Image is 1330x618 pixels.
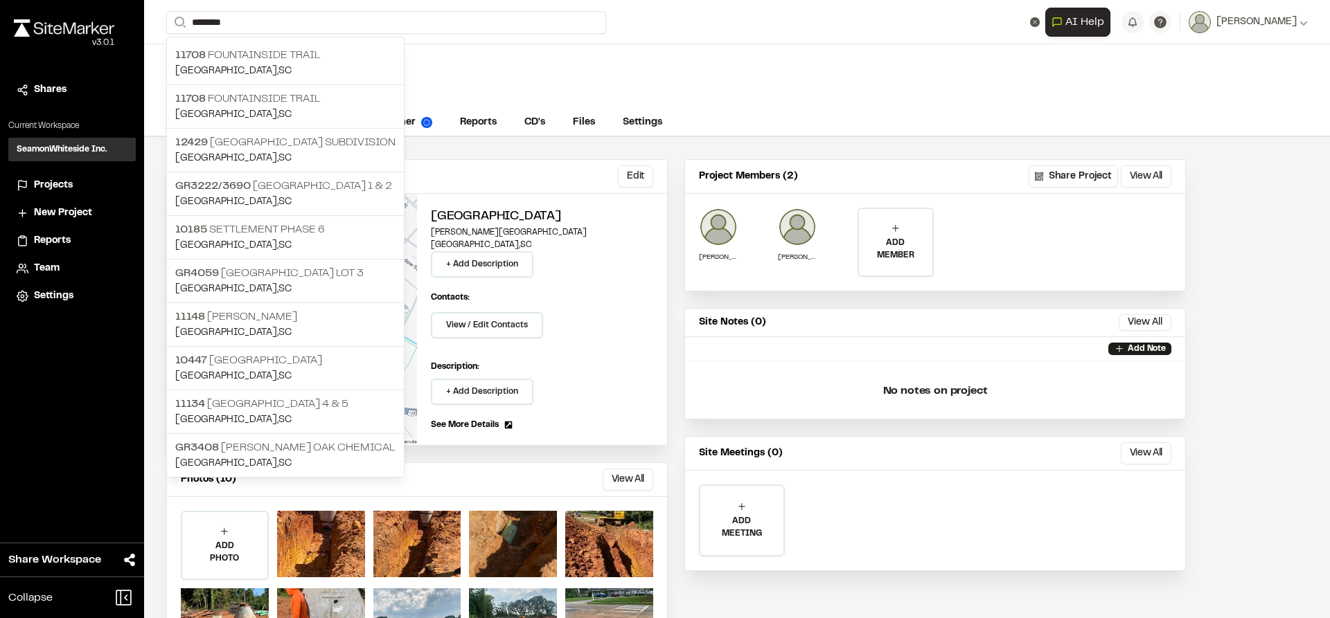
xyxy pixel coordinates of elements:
[431,226,653,239] p: [PERSON_NAME][GEOGRAPHIC_DATA]
[175,51,206,60] span: 11708
[167,259,404,302] a: GR4059 [GEOGRAPHIC_DATA] Lot 3[GEOGRAPHIC_DATA],SC
[431,361,653,373] p: Description:
[175,151,396,166] p: [GEOGRAPHIC_DATA] , SC
[699,208,738,246] img: Gerhard Livingston
[1030,17,1040,27] button: Clear text
[8,590,53,606] span: Collapse
[778,252,817,262] p: [PERSON_NAME]
[34,261,60,276] span: Team
[618,165,653,188] button: Edit
[1045,8,1110,37] button: Open AI Assistant
[696,369,1174,413] p: No notes on project
[431,251,533,278] button: + Add Description
[17,261,127,276] a: Team
[175,238,396,253] p: [GEOGRAPHIC_DATA] , SC
[175,181,251,191] span: GR3222/3690
[699,169,798,184] p: Project Members (2)
[175,134,396,151] p: [GEOGRAPHIC_DATA] Subdivision
[175,107,396,122] p: [GEOGRAPHIC_DATA] , SC
[175,138,208,147] span: 12429
[1119,314,1171,331] button: View All
[699,252,738,262] p: [PERSON_NAME]
[700,515,783,540] p: ADD MEETING
[778,208,817,246] img: Raphael Betit
[175,194,396,210] p: [GEOGRAPHIC_DATA] , SC
[699,315,766,330] p: Site Notes (0)
[431,291,470,304] p: Contacts:
[511,109,559,136] a: CD's
[175,47,396,64] p: Fountainside Trail
[1121,165,1171,188] button: View All
[431,208,653,226] h2: [GEOGRAPHIC_DATA]
[175,64,396,79] p: [GEOGRAPHIC_DATA] , SC
[1128,343,1166,355] p: Add Note
[167,84,404,128] a: 11708 Fountainside Trail[GEOGRAPHIC_DATA],SC
[1065,14,1104,30] span: AI Help
[1121,442,1171,464] button: View All
[175,94,206,104] span: 11708
[1029,165,1118,188] button: Share Project
[175,221,396,238] p: Settlement Phase 6
[182,540,267,565] p: ADD PHOTO
[175,282,396,297] p: [GEOGRAPHIC_DATA] , SC
[859,237,932,262] p: ADD MEMBER
[167,128,404,172] a: 12429 [GEOGRAPHIC_DATA] Subdivision[GEOGRAPHIC_DATA],SC
[175,396,396,412] p: [GEOGRAPHIC_DATA] 4 & 5
[17,289,127,304] a: Settings
[431,419,499,431] span: See More Details
[175,265,396,282] p: [GEOGRAPHIC_DATA] Lot 3
[431,312,543,338] button: View / Edit Contacts
[17,82,127,98] a: Shares
[175,178,396,194] p: [GEOGRAPHIC_DATA] 1 & 2
[1189,11,1308,33] button: [PERSON_NAME]
[181,472,236,487] p: Photos (10)
[14,37,114,49] div: Oh geez...please don't...
[175,312,205,322] span: 11148
[175,456,396,471] p: [GEOGRAPHIC_DATA] , SC
[17,233,127,248] a: Reports
[175,225,207,235] span: 10185
[175,443,219,453] span: GR3408
[34,178,73,193] span: Projects
[17,143,107,156] h3: SeamonWhiteside Inc.
[167,346,404,390] a: 10447 [GEOGRAPHIC_DATA][GEOGRAPHIC_DATA],SC
[166,11,191,34] button: Search
[34,233,71,248] span: Reports
[14,19,114,37] img: rebrand.png
[1189,11,1211,33] img: User
[175,352,396,369] p: [GEOGRAPHIC_DATA]
[175,399,205,409] span: 11134
[34,82,66,98] span: Shares
[175,412,396,428] p: [GEOGRAPHIC_DATA] , SC
[431,379,533,405] button: + Add Description
[175,356,207,365] span: 10447
[699,446,783,461] p: Site Meetings (0)
[34,289,73,304] span: Settings
[175,325,396,340] p: [GEOGRAPHIC_DATA] , SC
[167,302,404,346] a: 11148 [PERSON_NAME][GEOGRAPHIC_DATA],SC
[175,269,219,278] span: GR4059
[167,172,404,215] a: GR3222/3690 [GEOGRAPHIC_DATA] 1 & 2[GEOGRAPHIC_DATA],SC
[1216,15,1297,30] span: [PERSON_NAME]
[167,433,404,477] a: GR3408 [PERSON_NAME] Oak Chemical[GEOGRAPHIC_DATA],SC
[609,109,676,136] a: Settings
[167,390,404,433] a: 11134 [GEOGRAPHIC_DATA] 4 & 5[GEOGRAPHIC_DATA],SC
[446,109,511,136] a: Reports
[175,91,396,107] p: Fountainside Trail
[421,117,432,128] img: precipai.png
[17,178,127,193] a: Projects
[175,309,396,325] p: [PERSON_NAME]
[34,206,92,221] span: New Project
[175,439,396,456] p: [PERSON_NAME] Oak Chemical
[17,206,127,221] a: New Project
[8,120,136,132] p: Current Workspace
[167,215,404,259] a: 10185 Settlement Phase 6[GEOGRAPHIC_DATA],SC
[1045,8,1116,37] div: Open AI Assistant
[167,42,404,84] a: 11708 Fountainside Trail[GEOGRAPHIC_DATA],SC
[8,552,101,568] span: Share Workspace
[559,109,609,136] a: Files
[175,369,396,384] p: [GEOGRAPHIC_DATA] , SC
[431,239,653,251] p: [GEOGRAPHIC_DATA] , SC
[603,469,653,491] button: View All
